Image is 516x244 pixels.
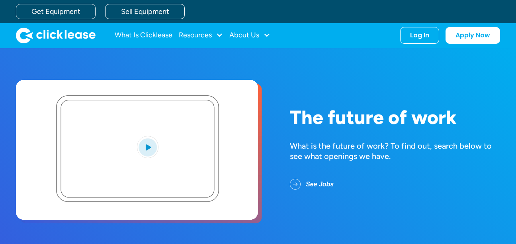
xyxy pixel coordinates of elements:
a: See Jobs [290,174,346,195]
div: Resources [179,27,223,43]
div: What is the future of work? To find out, search below to see what openings we have. [290,141,500,161]
a: Get Equipment [16,4,96,19]
a: Sell Equipment [105,4,185,19]
a: home [16,27,96,43]
div: Log In [410,31,429,39]
div: About Us [229,27,270,43]
img: Blue play button logo on a light blue circular background [137,136,158,158]
a: open lightbox [16,80,258,220]
a: What Is Clicklease [115,27,172,43]
h1: The future of work [290,107,500,128]
img: Clicklease logo [16,27,96,43]
a: Apply Now [446,27,500,44]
